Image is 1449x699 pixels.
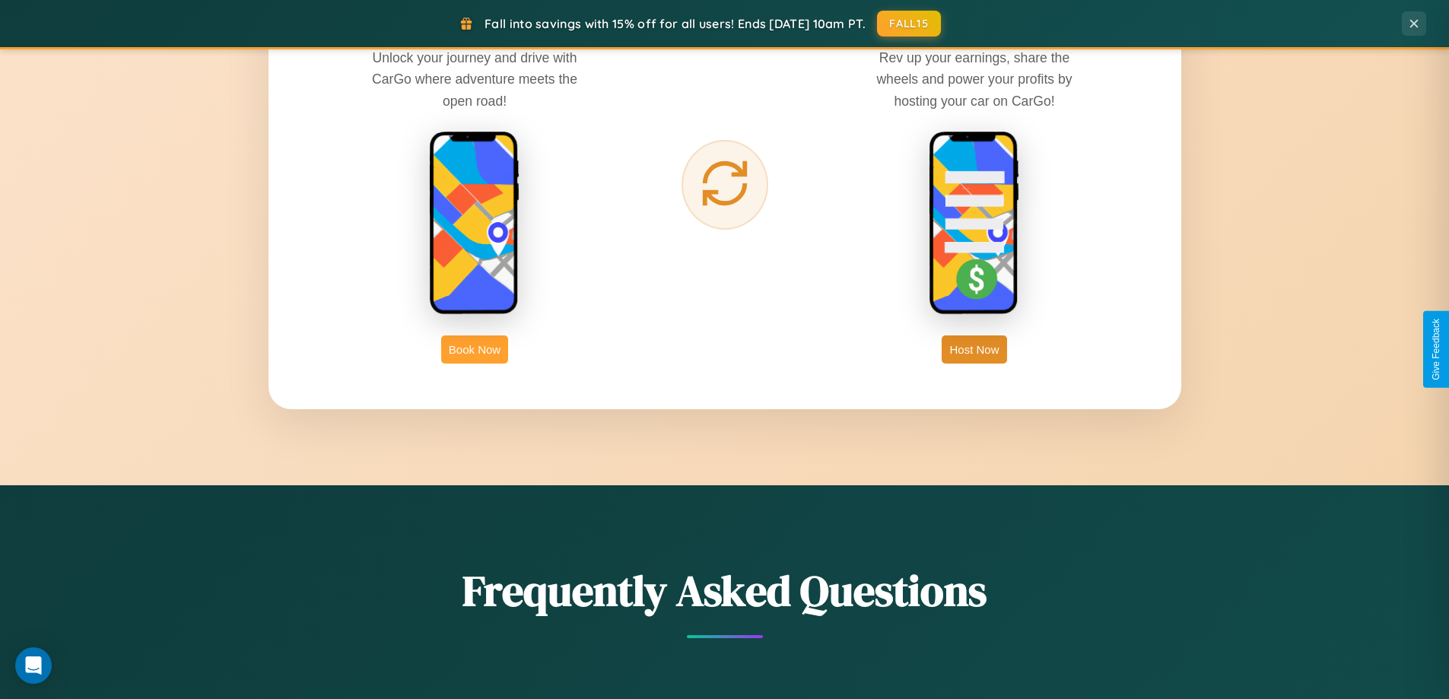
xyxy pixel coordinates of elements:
img: host phone [929,131,1020,316]
span: Fall into savings with 15% off for all users! Ends [DATE] 10am PT. [485,16,866,31]
img: rent phone [429,131,520,316]
p: Rev up your earnings, share the wheels and power your profits by hosting your car on CarGo! [860,47,1088,111]
div: Give Feedback [1431,319,1441,380]
div: Open Intercom Messenger [15,647,52,684]
button: Host Now [942,335,1006,364]
button: Book Now [441,335,508,364]
h2: Frequently Asked Questions [269,561,1181,620]
button: FALL15 [877,11,941,37]
p: Unlock your journey and drive with CarGo where adventure meets the open road! [361,47,589,111]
